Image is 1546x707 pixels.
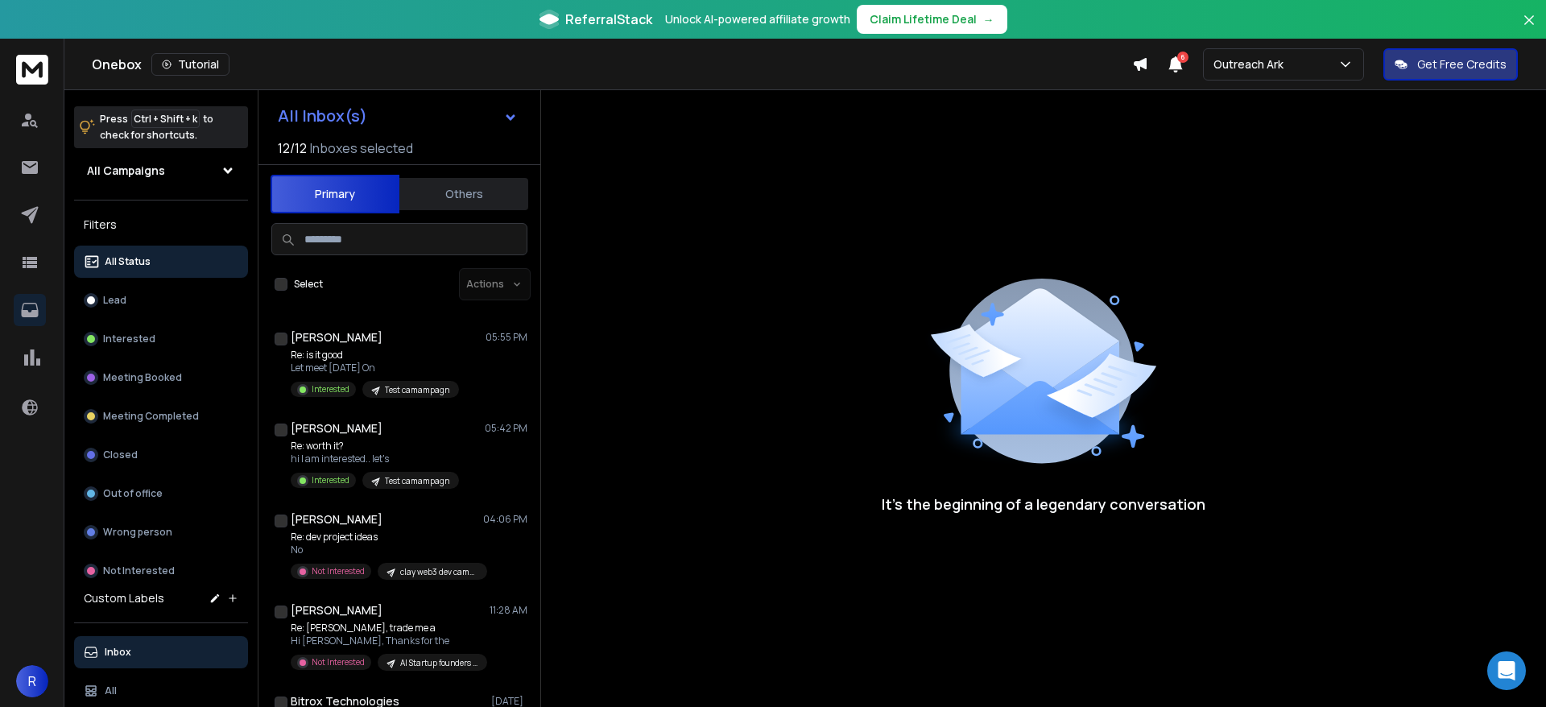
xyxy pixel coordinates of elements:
[271,175,399,213] button: Primary
[310,139,413,158] h3: Inboxes selected
[74,400,248,432] button: Meeting Completed
[291,362,459,374] p: Let meet [DATE] On
[486,331,527,344] p: 05:55 PM
[1417,56,1507,72] p: Get Free Credits
[16,665,48,697] button: R
[312,565,365,577] p: Not Interested
[74,516,248,548] button: Wrong person
[565,10,652,29] span: ReferralStack
[291,420,382,436] h1: [PERSON_NAME]
[1177,52,1188,63] span: 6
[1487,651,1526,690] div: Open Intercom Messenger
[400,657,477,669] p: AI Startup founders - twist try
[74,636,248,668] button: Inbox
[983,11,994,27] span: →
[151,53,229,76] button: Tutorial
[399,176,528,212] button: Others
[74,478,248,510] button: Out of office
[294,278,323,291] label: Select
[103,410,199,423] p: Meeting Completed
[103,294,126,307] p: Lead
[74,213,248,236] h3: Filters
[74,362,248,394] button: Meeting Booked
[131,110,200,128] span: Ctrl + Shift + k
[74,555,248,587] button: Not Interested
[103,487,163,500] p: Out of office
[74,323,248,355] button: Interested
[483,513,527,526] p: 04:06 PM
[291,453,459,465] p: hi I am interested.. let's
[1519,10,1540,48] button: Close banner
[74,155,248,187] button: All Campaigns
[490,604,527,617] p: 11:28 AM
[74,675,248,707] button: All
[312,383,349,395] p: Interested
[87,163,165,179] h1: All Campaigns
[74,284,248,316] button: Lead
[291,440,459,453] p: Re: worth it?
[100,111,213,143] p: Press to check for shortcuts.
[385,475,449,487] p: Test camampagn
[312,474,349,486] p: Interested
[291,544,484,556] p: No
[882,493,1205,515] p: It’s the beginning of a legendary conversation
[105,255,151,268] p: All Status
[385,384,449,396] p: Test camampagn
[278,139,307,158] span: 12 / 12
[291,602,382,618] h1: [PERSON_NAME]
[278,108,367,124] h1: All Inbox(s)
[291,329,382,345] h1: [PERSON_NAME]
[1213,56,1290,72] p: Outreach Ark
[103,333,155,345] p: Interested
[312,656,365,668] p: Not Interested
[857,5,1007,34] button: Claim Lifetime Deal→
[400,566,477,578] p: clay web3 dev campaign
[105,646,131,659] p: Inbox
[485,422,527,435] p: 05:42 PM
[1383,48,1518,81] button: Get Free Credits
[103,449,138,461] p: Closed
[291,531,484,544] p: Re: dev project ideas
[74,246,248,278] button: All Status
[665,11,850,27] p: Unlock AI-powered affiliate growth
[103,564,175,577] p: Not Interested
[291,635,484,647] p: Hi [PERSON_NAME], Thanks for the
[291,622,484,635] p: Re: [PERSON_NAME], trade me a
[265,100,531,132] button: All Inbox(s)
[103,526,172,539] p: Wrong person
[74,439,248,471] button: Closed
[291,349,459,362] p: Re: is it good
[291,511,382,527] h1: [PERSON_NAME]
[92,53,1132,76] div: Onebox
[84,590,164,606] h3: Custom Labels
[103,371,182,384] p: Meeting Booked
[105,684,117,697] p: All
